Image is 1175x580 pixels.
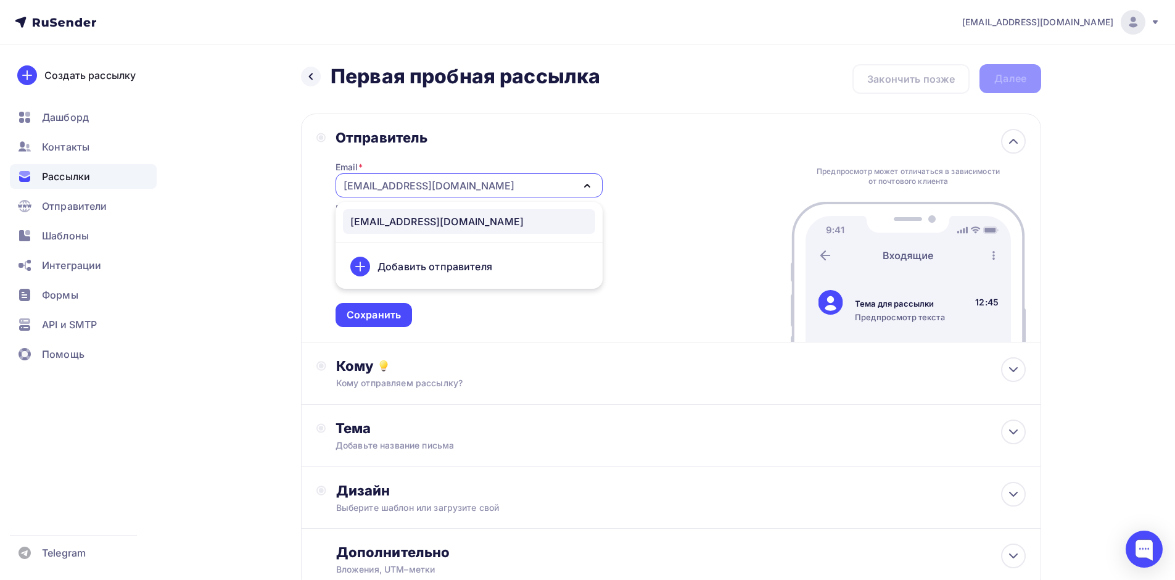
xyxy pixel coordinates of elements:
div: Создать рассылку [44,68,136,83]
span: Telegram [42,545,86,560]
div: [EMAIL_ADDRESS][DOMAIN_NAME] [344,178,514,193]
span: Рассылки [42,169,90,184]
div: Кому отправляем рассылку? [336,377,957,389]
div: Email [336,161,363,173]
div: [EMAIL_ADDRESS][DOMAIN_NAME] [350,214,524,229]
div: Тема [336,420,579,437]
div: Предпросмотр может отличаться в зависимости от почтового клиента [814,167,1004,186]
span: Дашборд [42,110,89,125]
span: Помощь [42,347,85,362]
div: Кому [336,357,1026,375]
div: Тема для рассылки [855,298,945,309]
div: Добавьте название письма [336,439,555,452]
span: Интеграции [42,258,101,273]
div: Вложения, UTM–метки [336,563,957,576]
div: Добавить отправителя [377,259,492,274]
div: Выберите шаблон или загрузите свой [336,502,957,514]
span: Отправители [42,199,107,213]
h2: Первая пробная рассылка [331,64,600,89]
a: Контакты [10,135,157,159]
span: Контакты [42,139,89,154]
a: Дашборд [10,105,157,130]
button: [EMAIL_ADDRESS][DOMAIN_NAME] [336,173,603,197]
ul: [EMAIL_ADDRESS][DOMAIN_NAME] [336,202,603,289]
a: Отправители [10,194,157,218]
a: Формы [10,283,157,307]
span: API и SMTP [42,317,97,332]
span: Формы [42,288,78,302]
a: Шаблоны [10,223,157,248]
a: [EMAIL_ADDRESS][DOMAIN_NAME] [962,10,1160,35]
span: Шаблоны [42,228,89,243]
div: Дизайн [336,482,1026,499]
a: Рассылки [10,164,157,189]
div: Отправитель [336,129,603,146]
span: [EMAIL_ADDRESS][DOMAIN_NAME] [962,16,1113,28]
div: Сохранить [347,308,401,322]
div: Рекомендуем , чтобы рассылка не попала в «Спам» [336,202,603,227]
div: Дополнительно [336,544,1026,561]
div: 12:45 [975,296,999,309]
div: Предпросмотр текста [855,312,945,323]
